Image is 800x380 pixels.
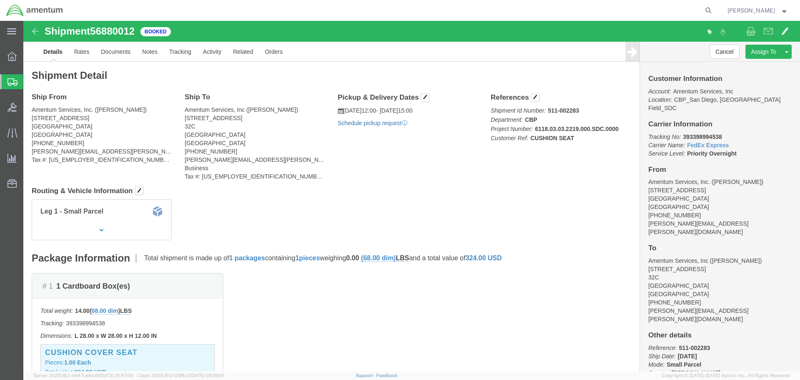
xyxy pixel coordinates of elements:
[376,373,397,378] a: Feedback
[727,6,775,15] span: Ernesto Garcia
[662,372,790,379] span: Copyright © [DATE]-[DATE] Agistix Inc., All Rights Reserved
[727,5,789,15] button: [PERSON_NAME]
[190,373,224,378] span: [DATE] 09:39:01
[23,21,800,371] iframe: FS Legacy Container
[100,373,133,378] span: [DATE] 10:47:06
[356,373,377,378] a: Support
[6,4,63,17] img: logo
[137,373,224,378] span: Client: 2025.19.0-129fbcf
[33,373,133,378] span: Server: 2025.19.0-d447cefac8f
